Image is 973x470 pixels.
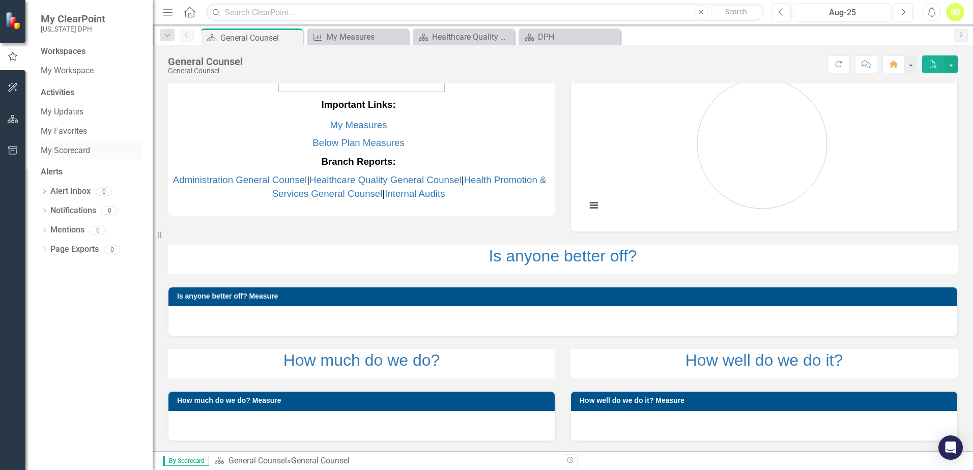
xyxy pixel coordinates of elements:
[797,7,888,19] div: Aug-25
[41,166,142,178] div: Alerts
[711,5,762,19] button: Search
[177,292,952,300] h3: Is anyone better off? Measure
[220,32,300,44] div: General Counsel
[326,31,406,43] div: My Measures
[50,244,99,255] a: Page Exports
[163,456,209,466] span: By Scorecard
[385,188,445,199] a: Internal Audits
[168,56,243,67] div: General Counsel
[50,205,96,217] a: Notifications
[938,435,963,460] div: Open Intercom Messenger
[41,46,85,57] div: Workspaces
[581,69,943,221] svg: Interactive chart
[538,31,618,43] div: DPH
[309,174,462,185] a: Healthcare Quality General Counsel
[521,31,618,43] a: DPH
[171,174,547,199] span: | | |
[291,456,350,465] div: General Counsel
[214,455,555,467] div: »
[587,198,601,213] button: View chart menu, Chart
[321,99,395,110] strong: Important Links:
[41,106,142,118] a: My Updates
[415,31,512,43] a: Healthcare Quality General Counsel
[41,65,142,77] a: My Workspace
[168,67,243,75] div: General Counsel
[580,397,952,404] h3: How well do we do it? Measure
[206,4,764,21] input: Search ClearPoint...
[489,247,637,265] a: Is anyone better off?
[104,245,120,254] div: 0
[90,226,106,234] div: 0
[228,456,287,465] a: General Counsel
[41,126,142,137] a: My Favorites
[794,3,891,21] button: Aug-25
[177,397,550,404] h3: How much do we do? Measure
[5,12,23,30] img: ClearPoint Strategy
[321,156,395,167] span: Branch Reports:
[41,13,105,25] span: My ClearPoint
[41,87,142,99] div: Activities
[41,145,142,157] a: My Scorecard
[96,187,112,196] div: 0
[309,31,406,43] a: My Measures
[50,186,91,197] a: Alert Inbox
[50,224,84,236] a: Mentions
[173,174,307,185] a: Administration General Counsel
[283,351,440,369] a: How much do we do?
[725,8,747,16] span: Search
[41,25,105,33] small: [US_STATE] DPH
[312,137,404,148] a: Below Plan Measures
[330,120,387,130] a: My Measures
[101,207,118,215] div: 0
[685,351,843,369] a: How well do we do it?
[581,69,947,221] div: Chart. Highcharts interactive chart.
[946,3,964,21] button: RD
[432,31,512,43] div: Healthcare Quality General Counsel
